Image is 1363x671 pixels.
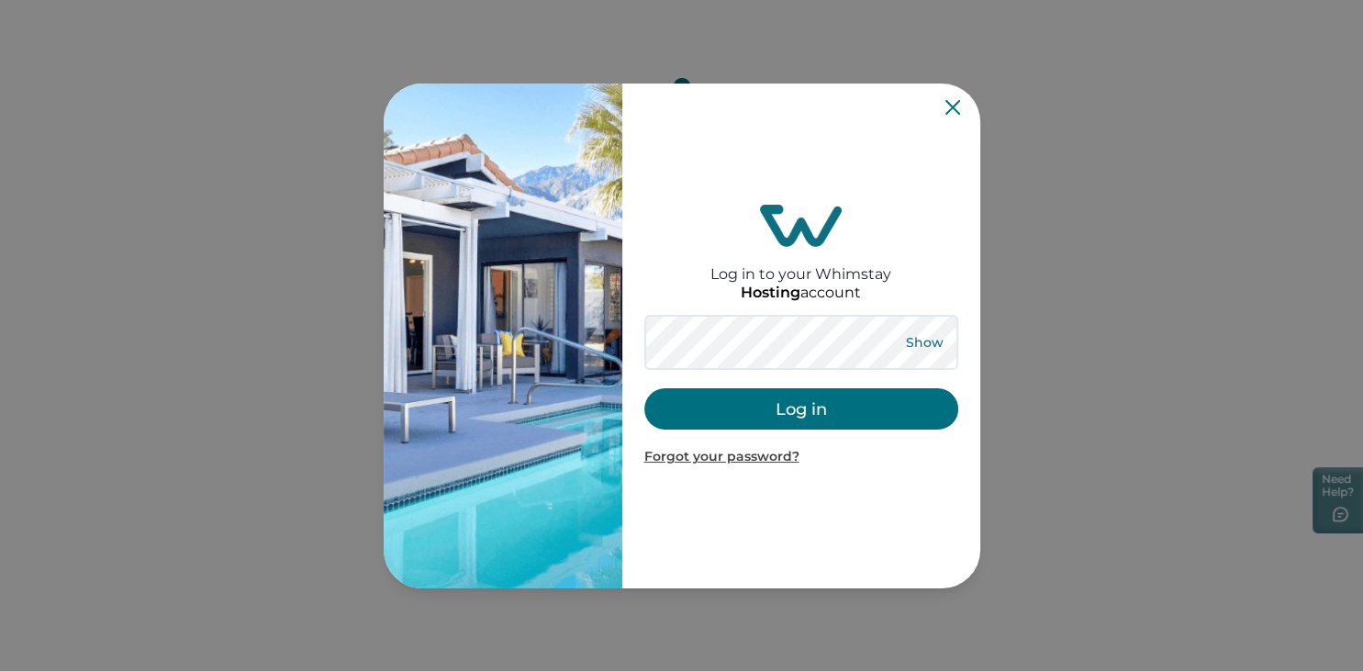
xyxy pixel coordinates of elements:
[945,100,960,115] button: Close
[644,388,958,430] button: Log in
[644,448,958,466] p: Forgot your password?
[741,284,800,302] p: Hosting
[710,247,891,283] h2: Log in to your Whimstay
[741,284,861,302] p: account
[384,84,622,588] img: auth-banner
[892,330,958,355] button: Show
[760,205,843,247] img: login-logo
